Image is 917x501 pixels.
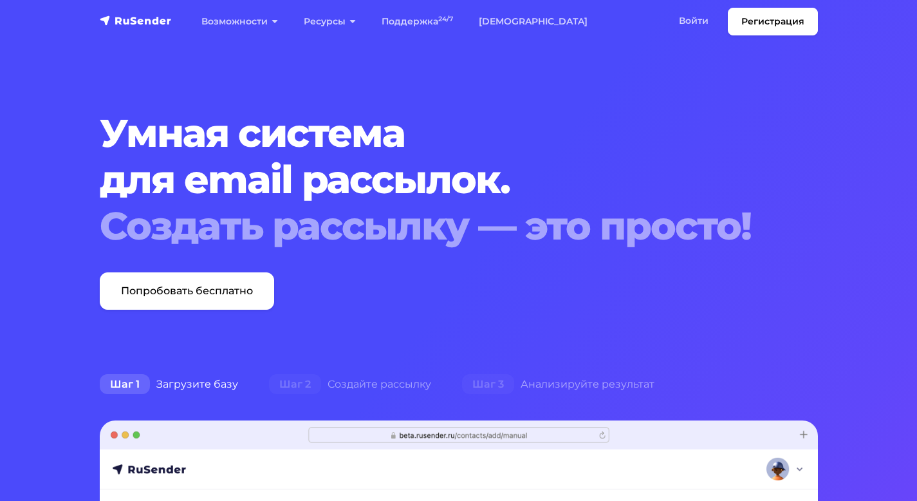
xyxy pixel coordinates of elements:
[369,8,466,35] a: Поддержка24/7
[447,372,670,397] div: Анализируйте результат
[462,374,514,395] span: Шаг 3
[438,15,453,23] sup: 24/7
[100,272,274,310] a: Попробовать бесплатно
[728,8,818,35] a: Регистрация
[254,372,447,397] div: Создайте рассылку
[269,374,321,395] span: Шаг 2
[466,8,600,35] a: [DEMOGRAPHIC_DATA]
[291,8,369,35] a: Ресурсы
[189,8,291,35] a: Возможности
[100,203,757,249] div: Создать рассылку — это просто!
[100,110,757,249] h1: Умная система для email рассылок.
[666,8,721,34] a: Войти
[100,14,172,27] img: RuSender
[84,372,254,397] div: Загрузите базу
[100,374,150,395] span: Шаг 1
